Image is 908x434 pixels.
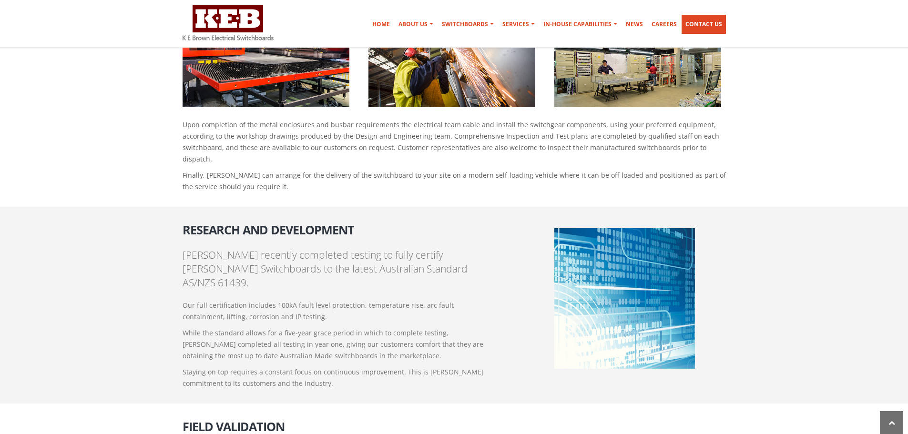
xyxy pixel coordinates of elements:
p: Upon completion of the metal enclosures and busbar requirements the electrical team cable and ins... [183,119,726,165]
a: News [622,15,647,34]
a: In-house Capabilities [540,15,621,34]
img: K E Brown Electrical Switchboards [183,5,274,40]
p: Staying on top requires a constant focus on continuous improvement. This is [PERSON_NAME] commitm... [183,366,494,389]
p: [PERSON_NAME] recently completed testing to fully certify [PERSON_NAME] Switchboards to the lates... [183,248,494,290]
h2: Field Validation [183,413,726,433]
h2: Research and Development [183,216,494,236]
p: Finally, [PERSON_NAME] can arrange for the delivery of the switchboard to your site on a modern s... [183,170,726,192]
a: Services [499,15,539,34]
a: Home [368,15,394,34]
p: While the standard allows for a five-year grace period in which to complete testing, [PERSON_NAME... [183,327,494,362]
p: Our full certification includes 100kA fault level protection, temperature rise, arc fault contain... [183,300,494,323]
a: Contact Us [682,15,726,34]
a: About Us [395,15,437,34]
a: Careers [648,15,681,34]
a: Switchboards [438,15,498,34]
